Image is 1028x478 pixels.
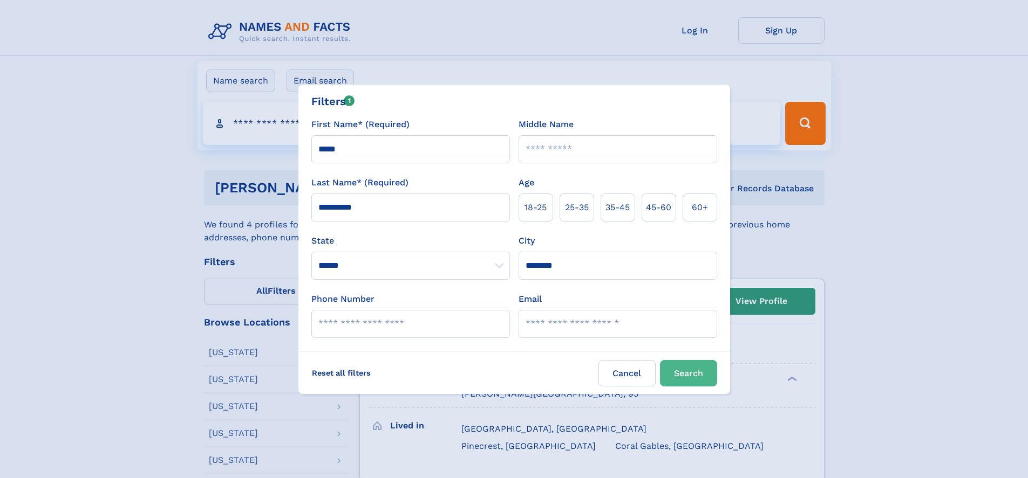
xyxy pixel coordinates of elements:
label: Age [519,176,534,189]
label: First Name* (Required) [311,118,410,131]
span: 45‑60 [646,201,671,214]
label: State [311,234,510,247]
span: 60+ [692,201,708,214]
label: Email [519,293,542,306]
span: 25‑35 [565,201,589,214]
label: Reset all filters [305,360,378,386]
div: Filters [311,93,355,109]
label: Phone Number [311,293,375,306]
button: Search [660,360,717,386]
label: Middle Name [519,118,574,131]
label: City [519,234,535,247]
span: 35‑45 [605,201,630,214]
label: Last Name* (Required) [311,176,409,189]
label: Cancel [598,360,656,386]
span: 18‑25 [525,201,547,214]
